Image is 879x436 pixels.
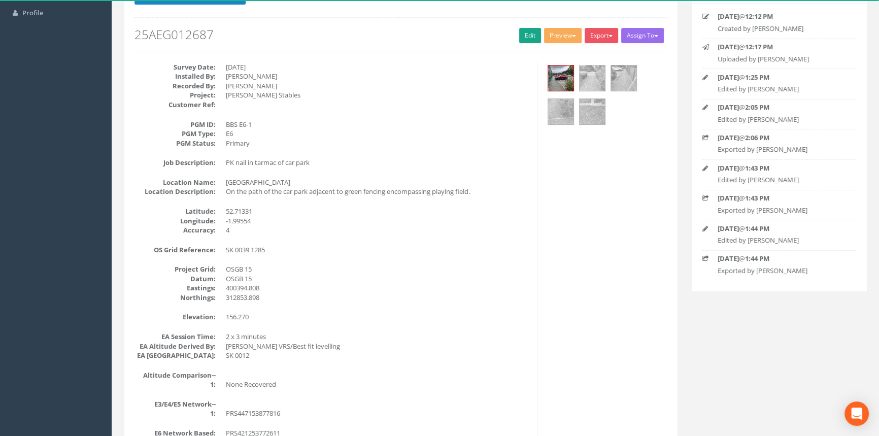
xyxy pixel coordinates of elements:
[226,129,529,139] dd: E6
[718,254,843,263] p: @
[134,351,216,360] dt: EA [GEOGRAPHIC_DATA]:
[718,103,843,112] p: @
[226,332,529,342] dd: 2 x 3 minutes
[718,193,739,203] strong: [DATE]
[844,401,869,426] div: Open Intercom Messenger
[745,224,769,233] strong: 1:44 PM
[134,100,216,110] dt: Customer Ref:
[718,206,843,215] p: Exported by [PERSON_NAME]
[745,73,769,82] strong: 1:25 PM
[134,62,216,72] dt: Survey Date:
[226,293,529,303] dd: 312853.898
[718,193,843,203] p: @
[134,380,216,389] dt: 1:
[585,28,618,43] button: Export
[134,225,216,235] dt: Accuracy:
[134,207,216,216] dt: Latitude:
[548,99,573,124] img: 8f1f2b39-8815-307a-f14f-e6e9ba7f4cd4_25d95073-8c29-9d3d-6ae4-db6603351b09_thumb.jpg
[718,115,843,124] p: Edited by [PERSON_NAME]
[226,342,529,351] dd: [PERSON_NAME] VRS/Best fit levelling
[548,65,573,91] img: 8f1f2b39-8815-307a-f14f-e6e9ba7f4cd4_4af26fff-1378-1221-52ba-23468f4b65ac_thumb.jpg
[718,133,843,143] p: @
[544,28,582,43] button: Preview
[226,245,529,255] dd: SK 0039 1285
[134,120,216,129] dt: PGM ID:
[718,73,739,82] strong: [DATE]
[718,84,843,94] p: Edited by [PERSON_NAME]
[226,120,529,129] dd: BBS E6-1
[134,245,216,255] dt: OS Grid Reference:
[718,254,739,263] strong: [DATE]
[134,139,216,148] dt: PGM Status:
[134,274,216,284] dt: Datum:
[718,236,843,245] p: Edited by [PERSON_NAME]
[718,175,843,185] p: Edited by [PERSON_NAME]
[134,90,216,100] dt: Project:
[134,371,216,380] dt: Altitude Comparison--
[134,187,216,196] dt: Location Description:
[134,178,216,187] dt: Location Name:
[134,72,216,81] dt: Installed By:
[745,12,773,21] strong: 12:12 PM
[718,266,843,276] p: Exported by [PERSON_NAME]
[580,65,605,91] img: 8f1f2b39-8815-307a-f14f-e6e9ba7f4cd4_ed9884de-87b3-894d-2961-bd05c87b94ba_thumb.jpg
[718,103,739,112] strong: [DATE]
[718,133,739,142] strong: [DATE]
[718,12,739,21] strong: [DATE]
[226,187,529,196] dd: On the path of the car park adjacent to green fencing encompassing playing field.
[718,12,843,21] p: @
[226,90,529,100] dd: [PERSON_NAME] Stables
[134,312,216,322] dt: Elevation:
[226,139,529,148] dd: Primary
[226,264,529,274] dd: OSGB 15
[134,264,216,274] dt: Project Grid:
[745,133,769,142] strong: 2:06 PM
[134,158,216,167] dt: Job Description:
[134,342,216,351] dt: EA Altitude Derived By:
[134,293,216,303] dt: Northings:
[621,28,664,43] button: Assign To
[134,129,216,139] dt: PGM Type:
[718,145,843,154] p: Exported by [PERSON_NAME]
[226,72,529,81] dd: [PERSON_NAME]
[718,24,843,33] p: Created by [PERSON_NAME]
[745,193,769,203] strong: 1:43 PM
[134,332,216,342] dt: EA Session Time:
[226,225,529,235] dd: 4
[745,163,769,173] strong: 1:43 PM
[718,73,843,82] p: @
[134,28,667,41] h2: 25AEG012687
[226,178,529,187] dd: [GEOGRAPHIC_DATA]
[134,399,216,409] dt: E3/E4/E5 Network--
[226,62,529,72] dd: [DATE]
[611,65,636,91] img: 8f1f2b39-8815-307a-f14f-e6e9ba7f4cd4_a02c3698-f4d9-3ebb-844b-678c54296ebb_thumb.jpg
[718,163,739,173] strong: [DATE]
[718,42,739,51] strong: [DATE]
[22,8,43,17] span: Profile
[226,207,529,216] dd: 52.71331
[226,380,529,389] dd: None Recovered
[745,254,769,263] strong: 1:44 PM
[226,274,529,284] dd: OSGB 15
[718,224,739,233] strong: [DATE]
[134,81,216,91] dt: Recorded By:
[226,81,529,91] dd: [PERSON_NAME]
[134,216,216,226] dt: Longitude:
[745,42,773,51] strong: 12:17 PM
[226,351,529,360] dd: SK 0012
[718,224,843,233] p: @
[718,42,843,52] p: @
[519,28,541,43] a: Edit
[226,283,529,293] dd: 400394.808
[134,283,216,293] dt: Eastings:
[226,312,529,322] dd: 156.270
[226,158,529,167] dd: PK nail in tarmac of car park
[718,163,843,173] p: @
[718,54,843,64] p: Uploaded by [PERSON_NAME]
[134,409,216,418] dt: 1:
[226,409,529,418] dd: PRS447153877816
[745,103,769,112] strong: 2:05 PM
[580,99,605,124] img: 8f1f2b39-8815-307a-f14f-e6e9ba7f4cd4_49c3616c-6c97-d5c1-280c-3a31037a9b4c_thumb.jpg
[226,216,529,226] dd: -1.99554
